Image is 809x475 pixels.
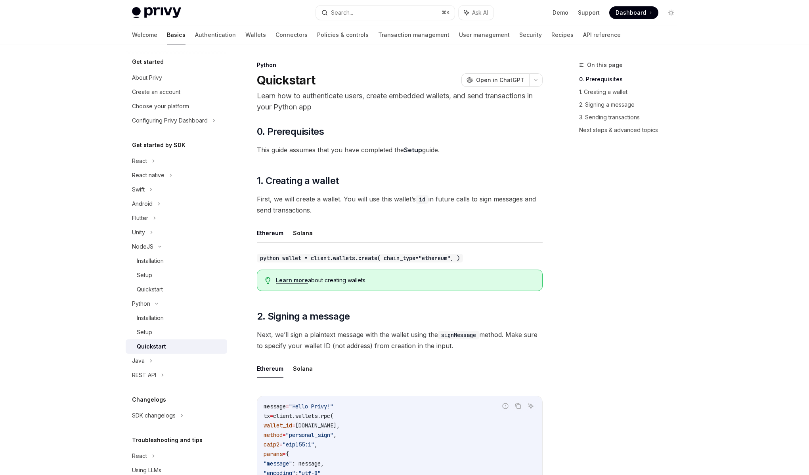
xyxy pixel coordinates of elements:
span: = [292,422,295,429]
span: = [279,441,283,448]
button: Open in ChatGPT [461,73,529,87]
button: Copy the contents from the code block [513,401,523,411]
span: method [264,431,283,439]
a: Setup [404,146,422,154]
div: NodeJS [132,242,153,251]
a: Connectors [275,25,308,44]
div: Python [132,299,150,308]
a: Basics [167,25,186,44]
div: React [132,156,147,166]
h1: Quickstart [257,73,316,87]
a: Demo [553,9,568,17]
div: About Privy [132,73,162,82]
h5: Get started by SDK [132,140,186,150]
span: : message, [292,460,324,467]
p: Learn how to authenticate users, create embedded wallets, and send transactions in your Python app [257,90,543,113]
div: Configuring Privy Dashboard [132,116,208,125]
div: Quickstart [137,342,166,351]
span: "eip155:1" [283,441,314,448]
a: Installation [126,311,227,325]
span: On this page [587,60,623,70]
div: Quickstart [137,285,163,294]
div: Using LLMs [132,465,161,475]
span: Ask AI [472,9,488,17]
div: Flutter [132,213,148,223]
span: , [333,431,337,439]
code: python wallet = client.wallets.create( chain_type="ethereum", ) [257,254,463,262]
div: Create an account [132,87,180,97]
a: Choose your platform [126,99,227,113]
div: React [132,451,147,461]
a: Transaction management [378,25,449,44]
div: Search... [331,8,353,17]
span: params [264,450,283,458]
span: First, we will create a wallet. You will use this wallet’s in future calls to sign messages and s... [257,193,543,216]
div: Android [132,199,153,209]
span: 2. Signing a message [257,310,350,323]
a: About Privy [126,71,227,85]
span: [DOMAIN_NAME], [295,422,340,429]
a: Dashboard [609,6,658,19]
a: Next steps & advanced topics [579,124,684,136]
div: Choose your platform [132,102,189,111]
div: React native [132,170,164,180]
span: message [264,403,286,410]
button: Report incorrect code [500,401,511,411]
span: = [286,403,289,410]
a: 1. Creating a wallet [579,86,684,98]
a: Installation [126,254,227,268]
a: Security [519,25,542,44]
h5: Get started [132,57,164,67]
a: Learn more [276,277,308,284]
a: API reference [583,25,621,44]
h5: Changelogs [132,395,166,404]
div: Installation [137,256,164,266]
div: Python [257,61,543,69]
div: Unity [132,228,145,237]
span: { [286,450,289,458]
button: Ethereum [257,359,283,378]
a: Welcome [132,25,157,44]
span: = [283,450,286,458]
a: User management [459,25,510,44]
span: client.wallets.rpc( [273,412,333,419]
span: 1. Creating a wallet [257,174,339,187]
a: 0. Prerequisites [579,73,684,86]
span: "personal_sign" [286,431,333,439]
span: , [314,441,317,448]
a: Quickstart [126,282,227,297]
a: Policies & controls [317,25,369,44]
span: = [270,412,273,419]
button: Ask AI [459,6,493,20]
div: Setup [137,328,152,337]
a: 2. Signing a message [579,98,684,111]
span: caip2 [264,441,279,448]
div: about creating wallets. [276,276,534,284]
span: = [283,431,286,439]
button: Ethereum [257,224,283,242]
div: REST API [132,370,156,380]
button: Ask AI [526,401,536,411]
button: Toggle dark mode [665,6,677,19]
a: Authentication [195,25,236,44]
a: Quickstart [126,339,227,354]
h5: Troubleshooting and tips [132,435,203,445]
button: Solana [293,224,313,242]
code: id [416,195,428,204]
div: Setup [137,270,152,280]
a: Setup [126,268,227,282]
div: SDK changelogs [132,411,176,420]
code: signMessage [438,331,479,339]
span: Dashboard [616,9,646,17]
svg: Tip [265,277,271,284]
span: Next, we’ll sign a plaintext message with the wallet using the method. Make sure to specify your ... [257,329,543,351]
a: Recipes [551,25,574,44]
span: wallet_id [264,422,292,429]
span: Open in ChatGPT [476,76,524,84]
span: This guide assumes that you have completed the guide. [257,144,543,155]
a: Wallets [245,25,266,44]
span: ⌘ K [442,10,450,16]
span: "Hello Privy!" [289,403,333,410]
a: Setup [126,325,227,339]
a: Create an account [126,85,227,99]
